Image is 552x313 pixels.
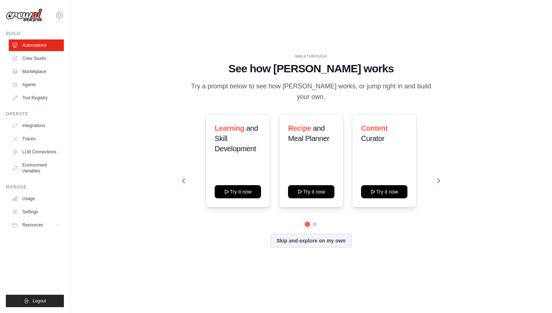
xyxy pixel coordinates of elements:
[182,62,440,75] h1: See how [PERSON_NAME] works
[215,124,258,153] span: and Skill Development
[9,79,64,91] a: Agents
[6,295,64,307] button: Logout
[182,54,440,59] div: WALKTHROUGH
[9,159,64,177] a: Environment Variables
[361,134,384,142] span: Curator
[9,133,64,145] a: Traces
[288,124,311,132] span: Recipe
[22,222,43,228] span: Resources
[9,53,64,64] a: Crew Studio
[361,185,407,198] button: Try it now
[215,185,261,198] button: Try it now
[32,298,46,304] span: Logout
[6,31,64,37] div: Build
[9,92,64,104] a: Tool Registry
[9,146,64,158] a: LLM Connections
[270,234,352,248] button: Skip and explore on my own
[9,66,64,77] a: Marketplace
[6,184,64,190] div: Manage
[215,124,244,132] span: Learning
[361,124,388,132] span: Content
[288,185,334,198] button: Try it now
[6,8,42,22] img: Logo
[9,120,64,131] a: Integrations
[9,193,64,205] a: Usage
[9,206,64,218] a: Settings
[6,111,64,117] div: Operate
[9,39,64,51] a: Automations
[9,219,64,231] button: Resources
[188,81,434,103] p: Try a prompt below to see how [PERSON_NAME] works, or jump right in and build your own.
